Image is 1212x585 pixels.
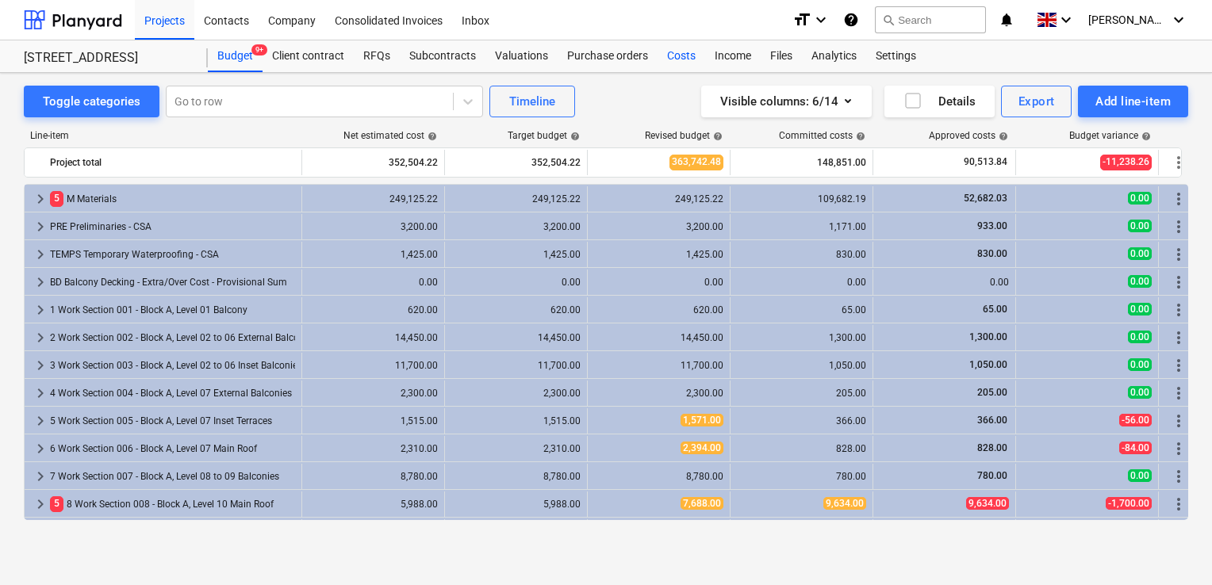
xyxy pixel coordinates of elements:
[884,86,995,117] button: Details
[50,191,63,206] span: 5
[1169,439,1188,458] span: More actions
[737,277,866,288] div: 0.00
[737,332,866,343] div: 1,300.00
[802,40,866,72] a: Analytics
[710,132,723,141] span: help
[681,442,723,454] span: 2,394.00
[451,415,581,426] div: 1,515.00
[50,519,295,545] div: 9 Work Section 009 - Block A, Level 11 Lift Overrun
[594,249,723,260] div: 1,425.00
[309,443,438,454] div: 2,310.00
[594,221,723,232] div: 3,200.00
[1169,328,1188,347] span: More actions
[309,249,438,260] div: 1,425.00
[1106,497,1152,510] span: -1,700.00
[50,325,295,350] div: 2 Work Section 002 - Block A, Level 02 to 06 External Balconies
[50,297,295,323] div: 1 Work Section 001 - Block A, Level 01 Balcony
[354,40,400,72] a: RFQs
[995,132,1008,141] span: help
[50,353,295,378] div: 3 Work Section 003 - Block A, Level 02 to 06 Inset Balconies
[31,300,50,319] span: keyboard_arrow_right
[309,388,438,399] div: 2,300.00
[24,130,301,141] div: Line-item
[737,415,866,426] div: 366.00
[1169,189,1188,208] span: More actions
[485,40,558,72] a: Valuations
[400,40,485,72] div: Subcontracts
[309,277,438,288] div: 0.00
[31,273,50,292] span: keyboard_arrow_right
[1128,469,1152,482] span: 0.00
[309,193,438,205] div: 249,125.22
[1128,247,1152,260] span: 0.00
[1169,467,1188,486] span: More actions
[823,497,866,510] span: 9,634.00
[31,411,50,430] span: keyboard_arrow_right
[882,13,895,26] span: search
[737,471,866,482] div: 780.00
[1095,91,1171,112] div: Add line-item
[31,217,50,236] span: keyboard_arrow_right
[489,86,575,117] button: Timeline
[1169,495,1188,514] span: More actions
[1128,386,1152,399] span: 0.00
[962,155,1009,169] span: 90,513.84
[43,91,140,112] div: Toggle categories
[1169,217,1188,236] span: More actions
[658,40,705,72] a: Costs
[1100,155,1152,170] span: -11,238.26
[594,388,723,399] div: 2,300.00
[1018,91,1055,112] div: Export
[737,388,866,399] div: 205.00
[309,360,438,371] div: 11,700.00
[962,193,1009,204] span: 52,682.03
[451,249,581,260] div: 1,425.00
[866,40,926,72] a: Settings
[981,304,1009,315] span: 65.00
[309,150,438,175] div: 352,504.22
[976,470,1009,481] span: 780.00
[681,414,723,426] span: 1,571.00
[451,360,581,371] div: 11,700.00
[208,40,263,72] div: Budget
[645,130,723,141] div: Revised budget
[853,132,865,141] span: help
[50,436,295,461] div: 6 Work Section 006 - Block A, Level 07 Main Roof
[343,130,437,141] div: Net estimated cost
[929,130,1008,141] div: Approved costs
[1128,275,1152,288] span: 0.00
[50,242,295,267] div: TEMPS Temporary Waterproofing - CSA
[903,91,976,112] div: Details
[31,328,50,347] span: keyboard_arrow_right
[309,499,438,510] div: 5,988.00
[451,499,581,510] div: 5,988.00
[50,496,63,511] span: 5
[737,193,866,205] div: 109,682.19
[737,443,866,454] div: 828.00
[594,471,723,482] div: 8,780.00
[451,304,581,315] div: 620.00
[309,471,438,482] div: 8,780.00
[1128,220,1152,232] span: 0.00
[31,467,50,486] span: keyboard_arrow_right
[968,359,1009,370] span: 1,050.00
[451,388,581,399] div: 2,300.00
[701,86,872,117] button: Visible columns:6/14
[966,497,1009,510] span: 9,634.00
[1069,130,1151,141] div: Budget variance
[761,40,802,72] div: Files
[737,249,866,260] div: 830.00
[1169,273,1188,292] span: More actions
[451,193,581,205] div: 249,125.22
[1169,245,1188,264] span: More actions
[451,221,581,232] div: 3,200.00
[451,471,581,482] div: 8,780.00
[1169,384,1188,403] span: More actions
[968,331,1009,342] span: 1,300.00
[976,415,1009,426] span: 366.00
[50,150,295,175] div: Project total
[24,50,189,67] div: [STREET_ADDRESS]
